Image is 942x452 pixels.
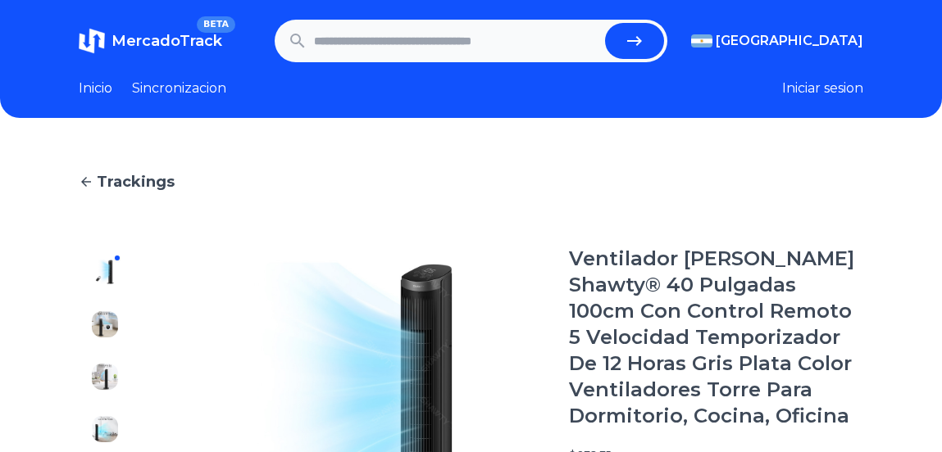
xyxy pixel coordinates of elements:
a: MercadoTrackBETA [79,28,222,54]
a: Sincronizacion [132,79,226,98]
button: [GEOGRAPHIC_DATA] [691,31,863,51]
img: Argentina [691,34,712,47]
img: Ventilador De Torre Shawty® 40 Pulgadas 100cm Con Control Remoto 5 Velocidad Temporizador De 12 H... [92,364,118,390]
a: Trackings [79,170,863,193]
span: BETA [197,16,235,33]
span: [GEOGRAPHIC_DATA] [716,31,863,51]
span: Trackings [97,170,175,193]
h1: Ventilador [PERSON_NAME] Shawty® 40 Pulgadas 100cm Con Control Remoto 5 Velocidad Temporizador De... [569,246,863,429]
button: Iniciar sesion [782,79,863,98]
a: Inicio [79,79,112,98]
img: Ventilador De Torre Shawty® 40 Pulgadas 100cm Con Control Remoto 5 Velocidad Temporizador De 12 H... [92,311,118,337]
img: Ventilador De Torre Shawty® 40 Pulgadas 100cm Con Control Remoto 5 Velocidad Temporizador De 12 H... [92,259,118,285]
img: MercadoTrack [79,28,105,54]
span: MercadoTrack [111,32,222,50]
img: Ventilador De Torre Shawty® 40 Pulgadas 100cm Con Control Remoto 5 Velocidad Temporizador De 12 H... [92,416,118,442]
